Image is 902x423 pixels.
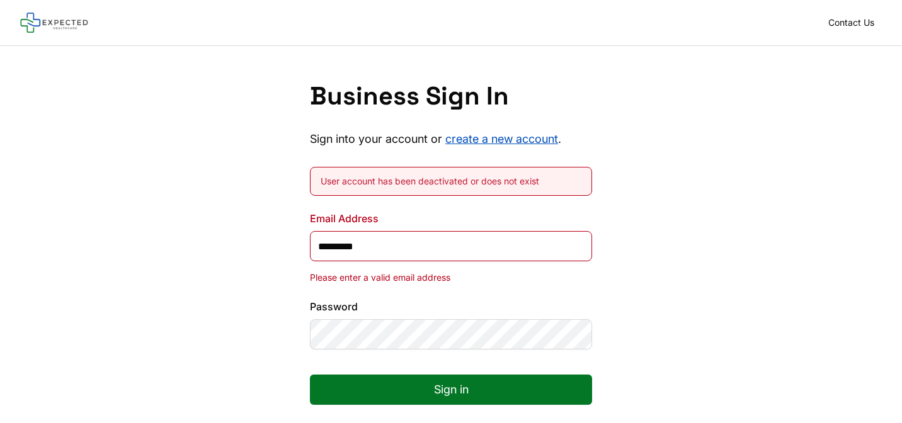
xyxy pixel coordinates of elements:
[310,132,592,147] p: Sign into your account or .
[821,14,882,31] a: Contact Us
[310,375,592,405] button: Sign in
[310,81,592,111] h1: Business Sign In
[445,132,558,145] a: create a new account
[310,271,592,284] p: Please enter a valid email address
[310,211,592,226] label: Email Address
[321,175,581,188] div: User account has been deactivated or does not exist
[310,299,592,314] label: Password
